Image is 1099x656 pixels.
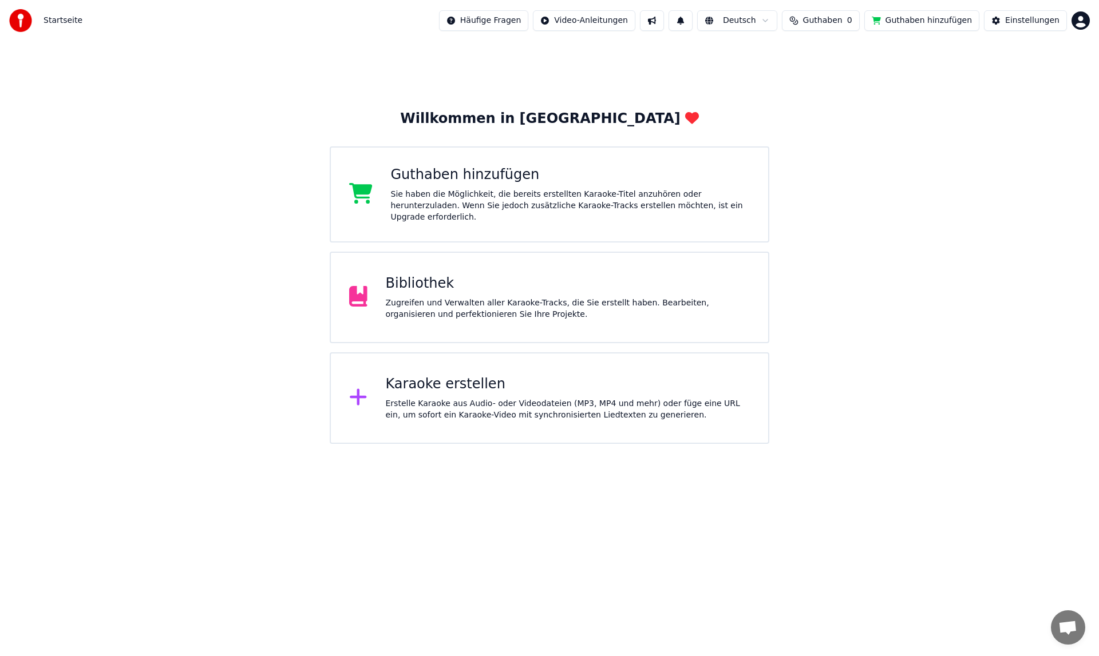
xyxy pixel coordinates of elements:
[782,10,860,31] button: Guthaben0
[533,10,635,31] button: Video-Anleitungen
[9,9,32,32] img: youka
[386,398,750,421] div: Erstelle Karaoke aus Audio- oder Videodateien (MP3, MP4 und mehr) oder füge eine URL ein, um sofo...
[847,15,852,26] span: 0
[1005,15,1060,26] div: Einstellungen
[1051,610,1085,645] div: Chat öffnen
[391,189,750,223] div: Sie haben die Möglichkeit, die bereits erstellten Karaoke-Titel anzuhören oder herunterzuladen. W...
[400,110,698,128] div: Willkommen in [GEOGRAPHIC_DATA]
[391,166,750,184] div: Guthaben hinzufügen
[984,10,1067,31] button: Einstellungen
[439,10,529,31] button: Häufige Fragen
[386,375,750,393] div: Karaoke erstellen
[803,15,843,26] span: Guthaben
[44,15,82,26] nav: breadcrumb
[44,15,82,26] span: Startseite
[386,275,750,293] div: Bibliothek
[864,10,980,31] button: Guthaben hinzufügen
[386,297,750,320] div: Zugreifen und Verwalten aller Karaoke-Tracks, die Sie erstellt haben. Bearbeiten, organisieren un...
